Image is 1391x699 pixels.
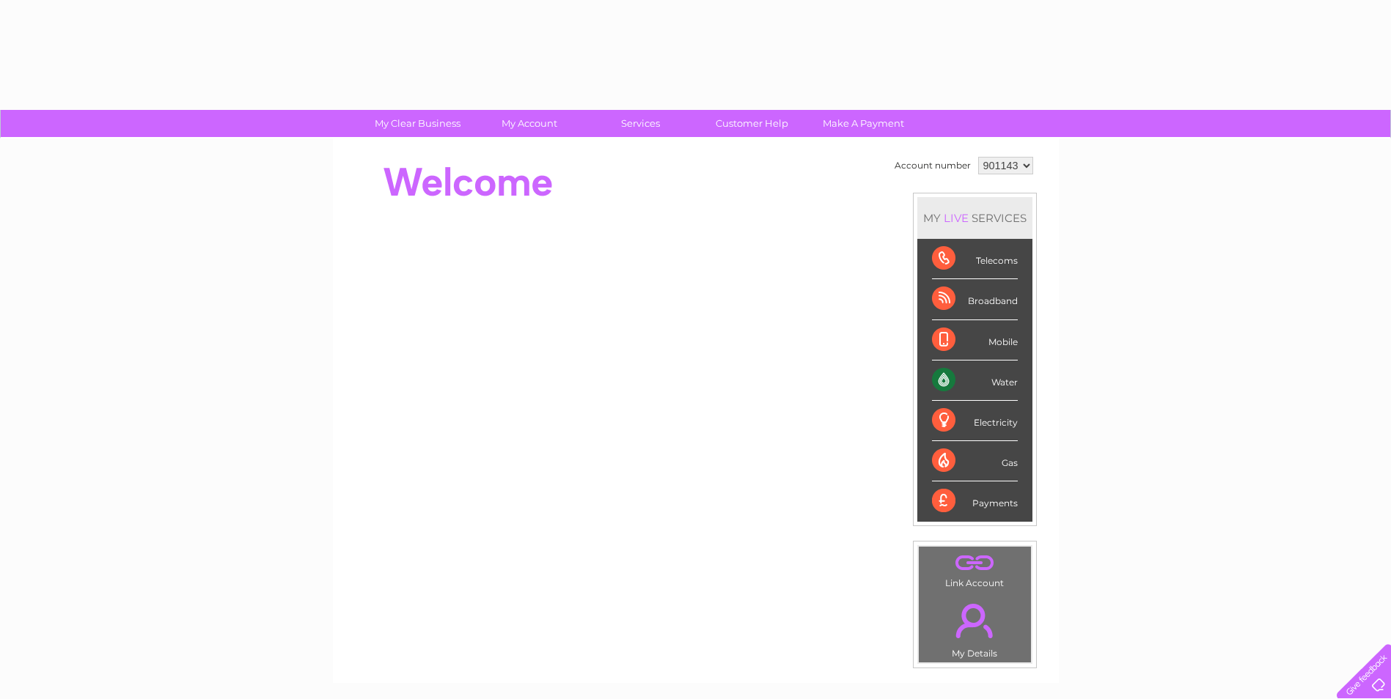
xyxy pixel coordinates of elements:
div: Water [932,360,1018,401]
a: Services [580,110,701,137]
div: Electricity [932,401,1018,441]
td: Link Account [918,546,1032,592]
div: Payments [932,481,1018,521]
a: Make A Payment [803,110,924,137]
div: LIVE [941,211,972,225]
a: My Account [469,110,590,137]
td: My Details [918,591,1032,663]
div: Broadband [932,279,1018,319]
a: My Clear Business [357,110,478,137]
a: . [922,550,1027,576]
td: Account number [891,153,975,178]
div: Mobile [932,320,1018,360]
a: Customer Help [691,110,812,137]
div: MY SERVICES [917,197,1032,239]
a: . [922,595,1027,646]
div: Telecoms [932,239,1018,279]
div: Gas [932,441,1018,481]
